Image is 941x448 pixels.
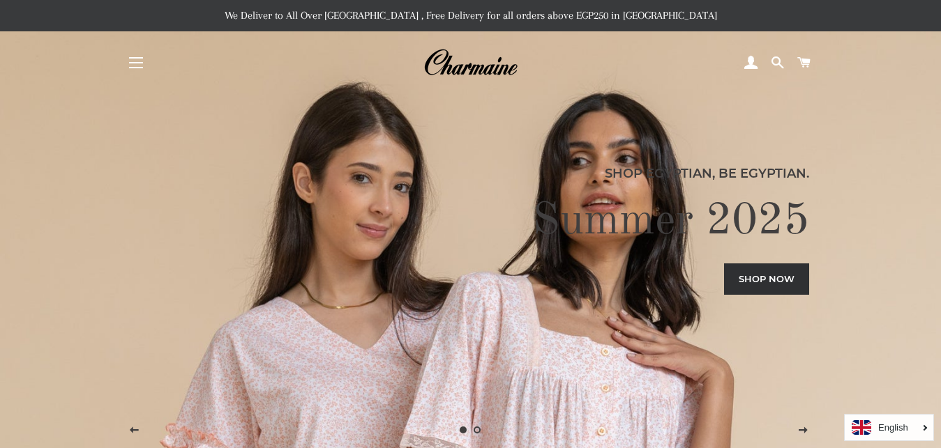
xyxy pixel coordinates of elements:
[423,47,518,78] img: Charmaine Egypt
[116,413,151,448] button: Previous slide
[471,423,485,437] a: Load slide 2
[724,263,809,294] a: Shop now
[785,413,820,448] button: Next slide
[132,164,809,183] p: Shop Egyptian, Be Egyptian.
[852,420,926,435] a: English
[132,194,809,249] h2: Summer 2025
[878,423,908,432] i: English
[457,423,471,437] a: Slide 1, current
